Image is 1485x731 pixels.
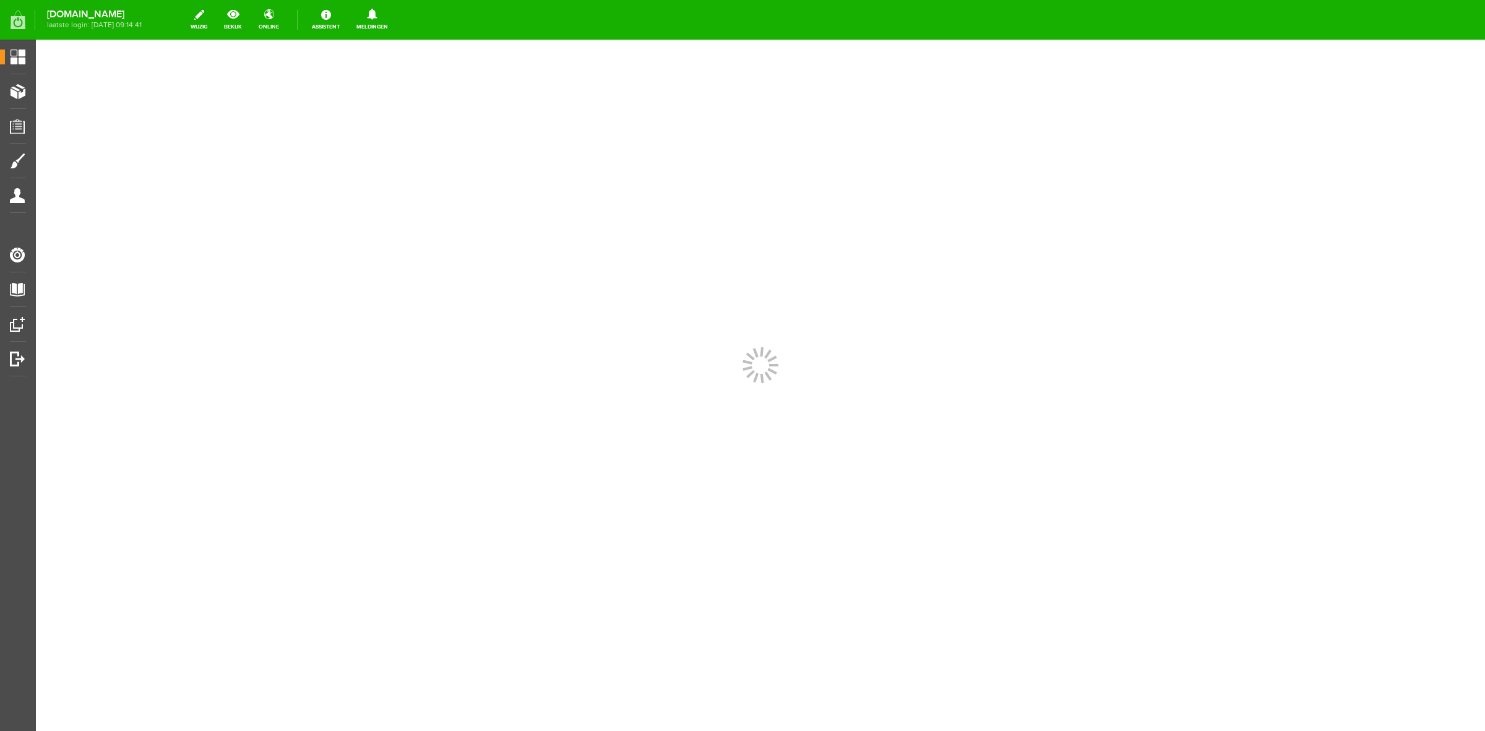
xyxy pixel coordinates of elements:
[47,11,142,18] strong: [DOMAIN_NAME]
[349,6,395,33] a: Meldingen
[304,6,347,33] a: Assistent
[251,6,286,33] a: online
[217,6,249,33] a: bekijk
[183,6,215,33] a: wijzig
[47,22,142,28] span: laatste login: [DATE] 09:14:41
